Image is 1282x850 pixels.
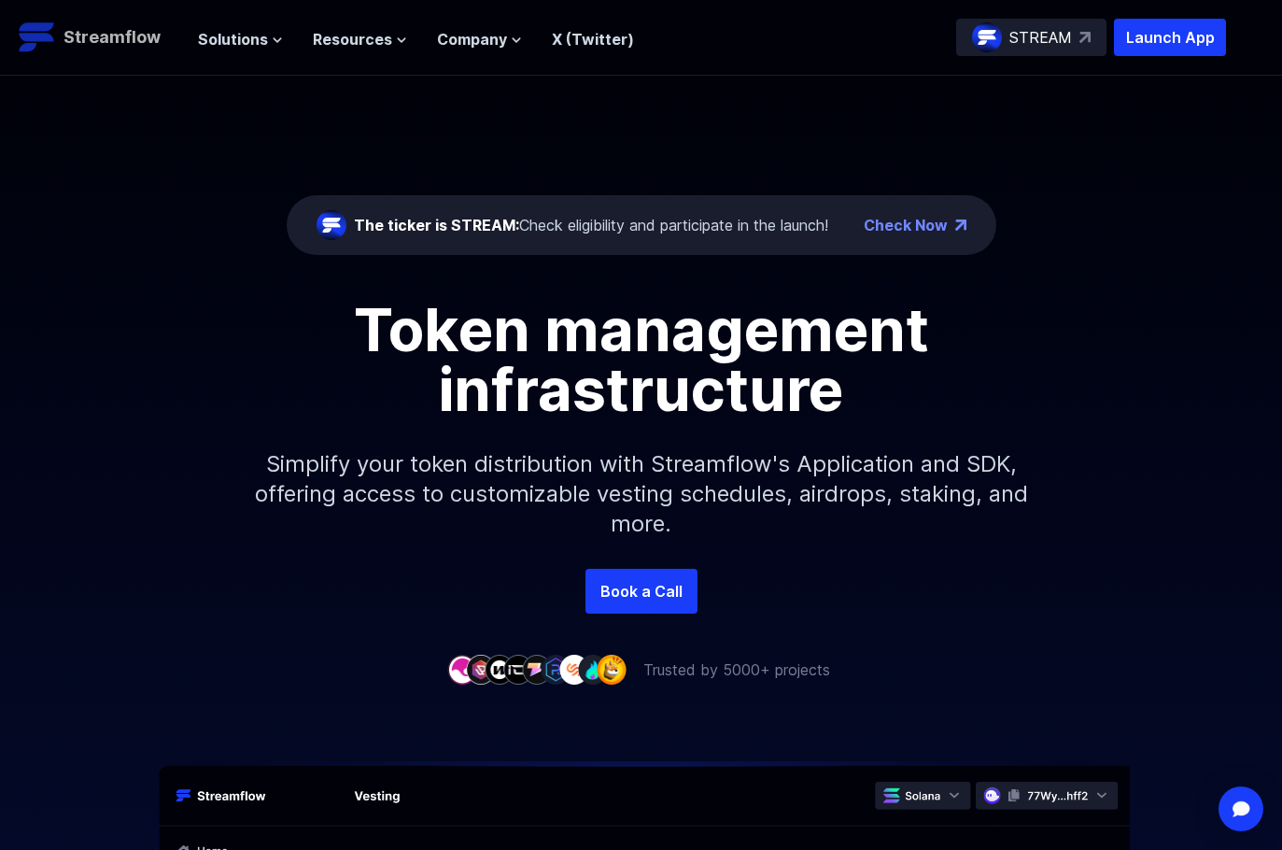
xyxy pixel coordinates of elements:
[198,28,268,50] span: Solutions
[354,214,828,236] div: Check eligibility and participate in the launch!
[559,655,589,684] img: company-7
[1009,26,1072,49] p: STREAM
[63,24,161,50] p: Streamflow
[503,655,533,684] img: company-4
[864,214,948,236] a: Check Now
[19,19,56,56] img: Streamflow Logo
[956,19,1106,56] a: STREAM
[313,28,392,50] span: Resources
[240,419,1043,569] p: Simplify your token distribution with Streamflow's Application and SDK, offering access to custom...
[447,655,477,684] img: company-1
[541,655,571,684] img: company-6
[221,300,1062,419] h1: Token management infrastructure
[597,655,627,684] img: company-9
[1079,32,1091,43] img: top-right-arrow.svg
[485,655,514,684] img: company-3
[552,30,634,49] a: X (Twitter)
[198,28,283,50] button: Solutions
[317,210,346,240] img: streamflow-logo-circle.png
[972,22,1002,52] img: streamflow-logo-circle.png
[437,28,507,50] span: Company
[19,19,179,56] a: Streamflow
[354,216,519,234] span: The ticker is STREAM:
[585,569,697,614] a: Book a Call
[578,655,608,684] img: company-8
[955,220,966,231] img: top-right-arrow.png
[522,655,552,684] img: company-5
[437,28,522,50] button: Company
[313,28,407,50] button: Resources
[643,659,830,681] p: Trusted by 5000+ projects
[466,655,496,684] img: company-2
[1219,786,1263,831] div: Open Intercom Messenger
[1114,19,1226,56] button: Launch App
